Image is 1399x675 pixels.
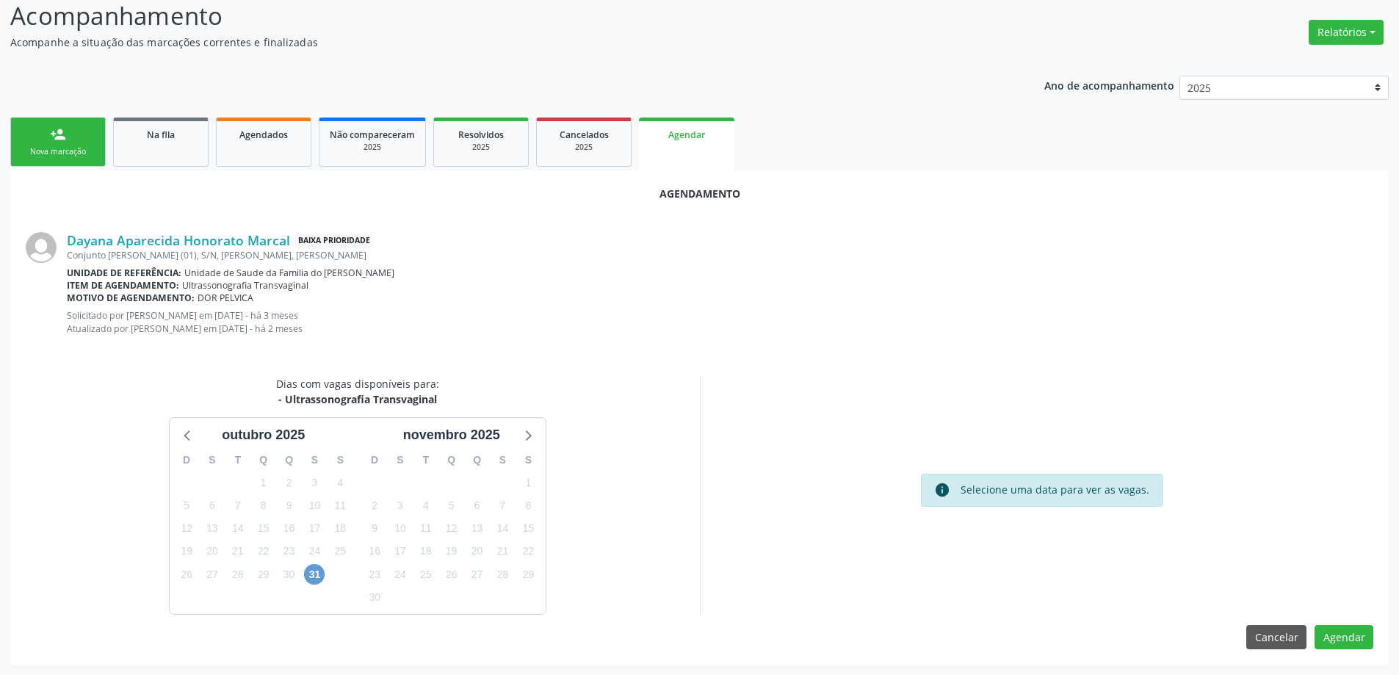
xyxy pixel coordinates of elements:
span: terça-feira, 21 de outubro de 2025 [228,541,248,562]
div: Q [276,449,302,472]
p: Acompanhe a situação das marcações correntes e finalizadas [10,35,975,50]
div: S [200,449,225,472]
span: sábado, 15 de novembro de 2025 [518,519,538,539]
span: quarta-feira, 1 de outubro de 2025 [253,472,274,493]
div: D [362,449,388,472]
div: - Ultrassonografia Transvaginal [276,391,439,407]
div: person_add [50,126,66,142]
span: domingo, 2 de novembro de 2025 [364,496,385,516]
span: domingo, 19 de outubro de 2025 [176,541,197,562]
div: S [490,449,516,472]
b: Unidade de referência: [67,267,181,279]
span: Ultrassonografia Transvaginal [182,279,308,292]
span: sexta-feira, 28 de novembro de 2025 [492,564,513,585]
div: Agendamento [26,186,1373,201]
b: Item de agendamento: [67,279,179,292]
div: Dias com vagas disponíveis para: [276,376,439,407]
div: S [328,449,353,472]
span: segunda-feira, 10 de novembro de 2025 [390,519,411,539]
span: terça-feira, 4 de novembro de 2025 [416,496,436,516]
span: terça-feira, 7 de outubro de 2025 [228,496,248,516]
span: Baixa Prioridade [295,233,373,248]
span: quarta-feira, 12 de novembro de 2025 [441,519,462,539]
span: quinta-feira, 16 de outubro de 2025 [279,519,300,539]
div: Conjunto [PERSON_NAME] (01), S/N, [PERSON_NAME], [PERSON_NAME] [67,249,1373,261]
span: quinta-feira, 9 de outubro de 2025 [279,496,300,516]
span: quinta-feira, 13 de novembro de 2025 [467,519,488,539]
button: Cancelar [1246,625,1306,650]
span: DOR PELVICA [198,292,253,304]
span: sábado, 1 de novembro de 2025 [518,472,538,493]
span: domingo, 5 de outubro de 2025 [176,496,197,516]
span: sexta-feira, 31 de outubro de 2025 [304,564,325,585]
span: domingo, 23 de novembro de 2025 [364,564,385,585]
span: terça-feira, 25 de novembro de 2025 [416,564,436,585]
span: sábado, 29 de novembro de 2025 [518,564,538,585]
div: outubro 2025 [216,425,311,445]
div: 2025 [547,142,621,153]
i: info [934,482,950,498]
div: Q [464,449,490,472]
span: terça-feira, 11 de novembro de 2025 [416,519,436,539]
div: T [225,449,250,472]
span: quarta-feira, 5 de novembro de 2025 [441,496,462,516]
span: Resolvidos [458,129,504,141]
span: domingo, 16 de novembro de 2025 [364,541,385,562]
span: sábado, 11 de outubro de 2025 [330,496,350,516]
div: 2025 [330,142,415,153]
span: Unidade de Saude da Familia do [PERSON_NAME] [184,267,394,279]
span: domingo, 12 de outubro de 2025 [176,519,197,539]
div: Nova marcação [21,146,95,157]
span: sexta-feira, 7 de novembro de 2025 [492,496,513,516]
span: segunda-feira, 13 de outubro de 2025 [202,519,223,539]
div: T [413,449,438,472]
span: terça-feira, 18 de novembro de 2025 [416,541,436,562]
span: quarta-feira, 15 de outubro de 2025 [253,519,274,539]
span: domingo, 26 de outubro de 2025 [176,564,197,585]
span: sexta-feira, 17 de outubro de 2025 [304,519,325,539]
div: D [174,449,200,472]
span: quinta-feira, 23 de outubro de 2025 [279,541,300,562]
span: segunda-feira, 20 de outubro de 2025 [202,541,223,562]
span: sexta-feira, 3 de outubro de 2025 [304,472,325,493]
span: Agendar [668,129,705,141]
span: quinta-feira, 20 de novembro de 2025 [467,541,488,562]
span: segunda-feira, 17 de novembro de 2025 [390,541,411,562]
span: segunda-feira, 3 de novembro de 2025 [390,496,411,516]
span: quinta-feira, 27 de novembro de 2025 [467,564,488,585]
span: Cancelados [560,129,609,141]
span: sábado, 25 de outubro de 2025 [330,541,350,562]
span: sexta-feira, 14 de novembro de 2025 [492,519,513,539]
span: segunda-feira, 6 de outubro de 2025 [202,496,223,516]
button: Agendar [1315,625,1373,650]
div: S [516,449,541,472]
p: Ano de acompanhamento [1044,76,1174,94]
span: quarta-feira, 19 de novembro de 2025 [441,541,462,562]
span: quarta-feira, 8 de outubro de 2025 [253,496,274,516]
div: S [302,449,328,472]
span: sexta-feira, 21 de novembro de 2025 [492,541,513,562]
span: sexta-feira, 24 de outubro de 2025 [304,541,325,562]
span: sábado, 4 de outubro de 2025 [330,472,350,493]
div: novembro 2025 [397,425,506,445]
div: S [388,449,413,472]
div: 2025 [444,142,518,153]
p: Solicitado por [PERSON_NAME] em [DATE] - há 3 meses Atualizado por [PERSON_NAME] em [DATE] - há 2... [67,309,1373,334]
span: sábado, 22 de novembro de 2025 [518,541,538,562]
span: segunda-feira, 27 de outubro de 2025 [202,564,223,585]
img: img [26,232,57,263]
span: Na fila [147,129,175,141]
a: Dayana Aparecida Honorato Marcal [67,232,290,248]
span: Agendados [239,129,288,141]
div: Q [250,449,276,472]
span: quinta-feira, 2 de outubro de 2025 [279,472,300,493]
span: Não compareceram [330,129,415,141]
span: quinta-feira, 6 de novembro de 2025 [467,496,488,516]
span: sábado, 18 de outubro de 2025 [330,519,350,539]
span: sábado, 8 de novembro de 2025 [518,496,538,516]
span: sexta-feira, 10 de outubro de 2025 [304,496,325,516]
span: quarta-feira, 26 de novembro de 2025 [441,564,462,585]
span: terça-feira, 28 de outubro de 2025 [228,564,248,585]
div: Selecione uma data para ver as vagas. [961,482,1149,498]
span: segunda-feira, 24 de novembro de 2025 [390,564,411,585]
